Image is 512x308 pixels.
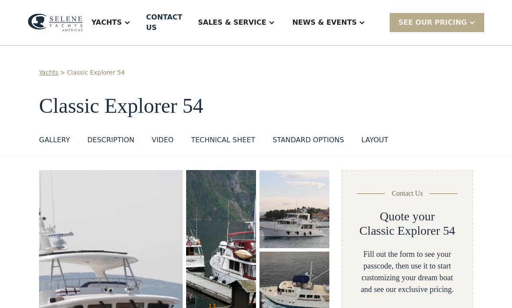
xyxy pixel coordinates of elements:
h2: Classic Explorer 54 [359,223,455,238]
h2: Quote your [380,209,435,224]
div: Technical sheet [191,135,255,145]
a: standard options [272,135,344,149]
div: Sales & Service [189,5,283,40]
div: standard options [272,135,344,145]
div: VIDEO [151,135,174,145]
a: Classic Explorer 54 [67,68,125,77]
a: layout [361,135,388,149]
a: VIDEO [151,135,174,149]
div: DESCRIPTION [87,135,134,145]
div: > [60,68,66,77]
div: Fill out the form to see your passcode, then use it to start customizing your dream boat and see ... [356,249,458,295]
div: layout [361,135,388,145]
a: open lightbox [259,170,329,248]
div: SEE Our Pricing [390,13,484,32]
a: Yachts [39,68,59,77]
div: Contact US [146,12,182,33]
div: News & EVENTS [284,5,374,40]
a: Technical sheet [191,135,255,149]
div: Contact Us [392,188,423,199]
div: SEE Our Pricing [398,17,467,28]
div: Yachts [92,17,122,28]
a: GALLERY [39,135,70,149]
img: 50 foot motor yacht [259,170,329,248]
a: DESCRIPTION [87,135,134,149]
div: Yachts [83,5,139,40]
div: Sales & Service [198,17,266,28]
div: News & EVENTS [292,17,357,28]
img: logo [28,13,83,31]
h1: Classic Explorer 54 [39,95,473,118]
div: GALLERY [39,135,70,145]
